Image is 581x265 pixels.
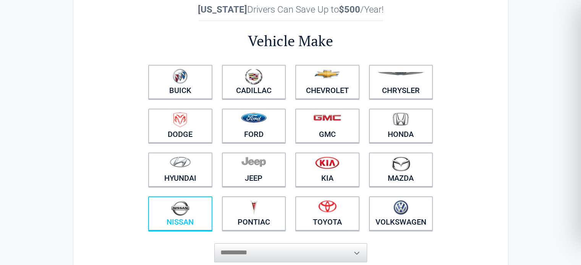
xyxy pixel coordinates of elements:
[222,153,286,187] a: Jeep
[391,156,410,171] img: mazda
[369,65,433,99] a: Chrysler
[198,4,247,15] b: [US_STATE]
[222,196,286,231] a: Pontiac
[241,113,267,123] img: ford
[148,153,212,187] a: Hyundai
[173,112,187,127] img: dodge
[173,69,188,84] img: buick
[339,4,360,15] b: $500
[222,109,286,143] a: Ford
[295,109,359,143] a: GMC
[295,153,359,187] a: Kia
[171,200,189,216] img: nissan
[369,153,433,187] a: Mazda
[148,109,212,143] a: Dodge
[245,69,262,85] img: cadillac
[250,200,257,215] img: pontiac
[393,112,409,126] img: honda
[393,200,408,215] img: volkswagen
[369,109,433,143] a: Honda
[369,196,433,231] a: Volkswagen
[295,196,359,231] a: Toyota
[148,196,212,231] a: Nissan
[377,72,424,75] img: chrysler
[315,156,339,169] img: kia
[148,65,212,99] a: Buick
[170,156,191,167] img: hyundai
[144,4,438,15] h2: Drivers Can Save Up to /Year
[222,65,286,99] a: Cadillac
[295,65,359,99] a: Chevrolet
[313,114,341,121] img: gmc
[144,31,438,51] h2: Vehicle Make
[241,156,266,167] img: jeep
[314,70,340,78] img: chevrolet
[318,200,337,212] img: toyota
